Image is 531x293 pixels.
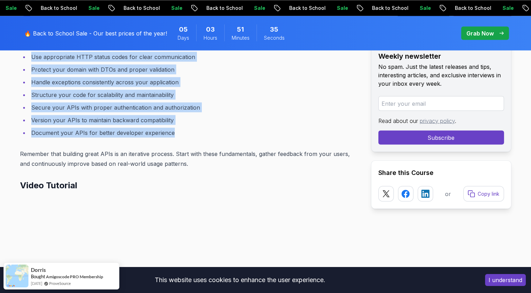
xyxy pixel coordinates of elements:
li: Structure your code for scalability and maintainability [29,90,360,99]
p: 🔥 Back to School Sale - Our best prices of the year! [24,29,167,37]
span: [DATE] [31,280,42,286]
span: 51 Minutes [237,24,244,34]
p: Sale [272,5,295,12]
p: Sale [438,5,460,12]
span: Days [178,34,189,41]
li: Version your APIs to maintain backward compatibility [29,115,360,125]
li: Secure your APIs with proper authentication and authorization [29,102,360,112]
li: Document your APIs for better developer experience [29,128,360,137]
p: Back to School [142,5,190,12]
span: 5 Days [179,24,188,34]
h2: Weekly newsletter [378,51,504,61]
h2: Video Tutorial [20,180,360,191]
p: Copy link [478,190,499,197]
p: Sale [355,5,378,12]
p: Back to School [59,5,107,12]
p: Back to School [225,5,272,12]
a: privacy policy [420,117,455,124]
button: Accept cookies [485,274,526,286]
p: No spam. Just the latest releases and tips, interesting articles, and exclusive interviews in you... [378,62,504,87]
span: 3 Hours [206,24,215,34]
p: Sale [24,5,46,12]
span: Seconds [264,34,285,41]
p: Back to School [307,5,355,12]
li: Handle exceptions consistently across your application [29,77,360,87]
button: Subscribe [378,130,504,144]
li: Use appropriate HTTP status codes for clear communication [29,52,360,61]
p: Remember that building great APIs is an iterative process. Start with these fundamentals, gather ... [20,149,360,168]
span: 35 Seconds [270,24,278,34]
p: Grab Now [466,29,494,37]
p: Sale [190,5,212,12]
p: Read about our . [378,116,504,125]
p: or [445,189,451,198]
span: Dorris [31,267,46,273]
span: Hours [204,34,217,41]
span: Bought [31,274,45,279]
h2: Share this Course [378,168,504,177]
span: Minutes [232,34,250,41]
img: provesource social proof notification image [6,265,28,287]
p: Sale [107,5,129,12]
p: Back to School [390,5,438,12]
p: Back to School [473,5,521,12]
li: Protect your domain with DTOs and proper validation [29,64,360,74]
a: ProveSource [49,280,71,286]
input: Enter your email [378,96,504,111]
a: Amigoscode PRO Membership [46,274,103,279]
button: Copy link [463,186,504,201]
div: This website uses cookies to enhance the user experience. [5,272,474,288]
